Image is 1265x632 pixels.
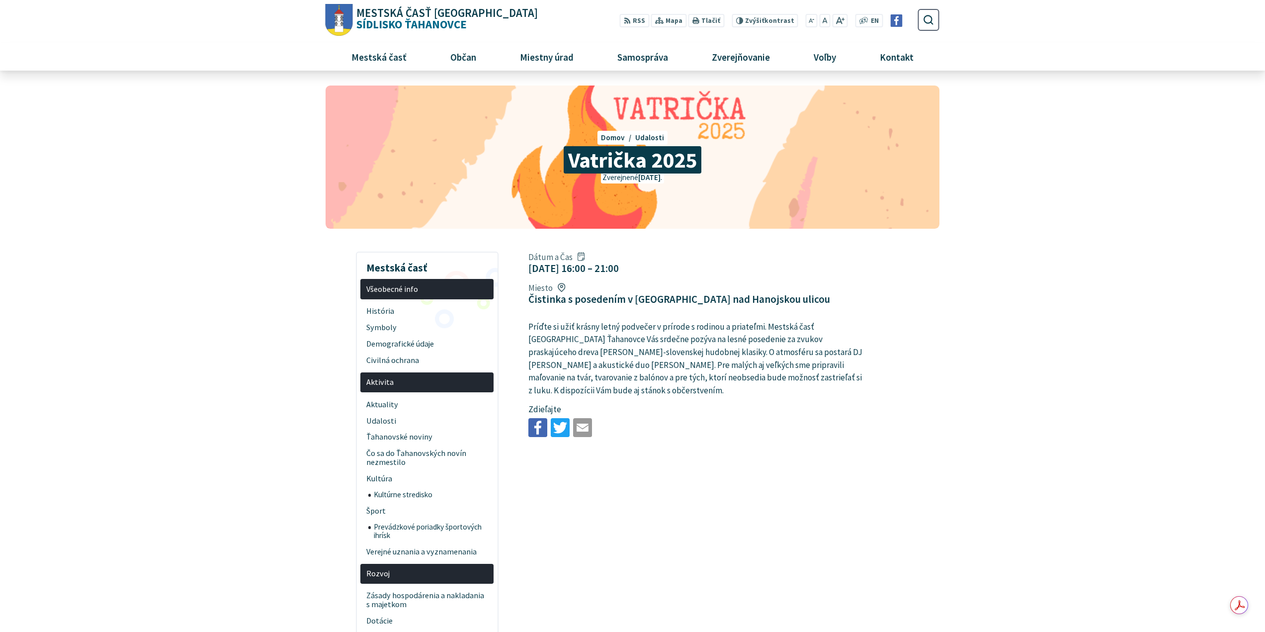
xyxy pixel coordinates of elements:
[666,16,682,26] span: Mapa
[528,418,547,437] img: Zdieľať na Facebooku
[446,43,480,70] span: Občan
[366,281,488,297] span: Všeobecné info
[360,543,494,560] a: Verejné uznania a vyznamenania
[360,255,494,275] h3: Mestská časť
[516,43,577,70] span: Miestny úrad
[360,396,494,413] a: Aktuality
[745,17,794,25] span: kontrast
[366,319,488,336] span: Symboly
[356,7,538,19] span: Mestská časť [GEOGRAPHIC_DATA]
[564,146,701,174] span: Vatrička 2025
[694,43,788,70] a: Zverejňovanie
[613,43,672,70] span: Samospráva
[633,16,645,26] span: RSS
[366,503,488,519] span: Šport
[368,519,494,543] a: Prevádzkové poriadky športových ihrísk
[528,321,864,397] p: Príďte si užiť krásny letný podvečer v prírode s rodinou a priateľmi. Mestská časť [GEOGRAPHIC_DA...
[528,252,619,263] span: Dátum a Čas
[432,43,494,70] a: Občan
[366,429,488,446] span: Ťahanovské noviny
[601,133,625,142] span: Domov
[366,565,488,582] span: Rozvoj
[360,372,494,393] a: Aktivita
[871,16,879,26] span: EN
[360,613,494,629] a: Dotácie
[573,418,592,437] img: Zdieľať e-mailom
[360,429,494,446] a: Ťahanovské noviny
[326,4,353,36] img: Prejsť na domovskú stránku
[366,352,488,368] span: Civilná ochrana
[635,133,664,142] a: Udalosti
[366,413,488,429] span: Udalosti
[832,14,847,27] button: Zväčšiť veľkosť písma
[502,43,591,70] a: Miestny úrad
[360,319,494,336] a: Symboly
[366,588,488,613] span: Zásady hospodárenia a nakladania s majetkom
[620,14,649,27] a: RSS
[368,487,494,503] a: Kultúrne stredisko
[360,352,494,368] a: Civilná ochrana
[599,43,686,70] a: Samospráva
[366,396,488,413] span: Aktuality
[601,172,664,183] p: Zverejnené .
[360,303,494,319] a: História
[360,336,494,352] a: Demografické údaje
[890,14,903,27] img: Prejsť na Facebook stránku
[806,14,818,27] button: Zmenšiť veľkosť písma
[347,43,410,70] span: Mestská časť
[360,588,494,613] a: Zásady hospodárenia a nakladania s majetkom
[651,14,686,27] a: Mapa
[688,14,724,27] button: Tlačiť
[360,279,494,299] a: Všeobecné info
[326,4,538,36] a: Logo Sídlisko Ťahanovce, prejsť na domovskú stránku.
[360,471,494,487] a: Kultúra
[360,564,494,584] a: Rozvoj
[796,43,854,70] a: Voľby
[601,133,635,142] a: Domov
[551,418,570,437] img: Zdieľať na Twitteri
[732,14,798,27] button: Zvýšiťkontrast
[360,446,494,471] a: Čo sa do Ťahanovských novín nezmestilo
[819,14,830,27] button: Nastaviť pôvodnú veľkosť písma
[366,374,488,391] span: Aktivita
[638,173,661,182] span: [DATE]
[528,293,830,305] figcaption: Čistinka s posedením v [GEOGRAPHIC_DATA] nad Hanojskou ulicou
[360,413,494,429] a: Udalosti
[745,16,764,25] span: Zvýšiť
[374,519,488,543] span: Prevádzkové poriadky športových ihrísk
[862,43,932,70] a: Kontakt
[366,303,488,319] span: História
[876,43,918,70] span: Kontakt
[360,503,494,519] a: Šport
[528,403,864,416] p: Zdieľajte
[366,446,488,471] span: Čo sa do Ťahanovských novín nezmestilo
[708,43,773,70] span: Zverejňovanie
[333,43,424,70] a: Mestská časť
[366,613,488,629] span: Dotácie
[528,282,830,293] span: Miesto
[366,471,488,487] span: Kultúra
[528,262,619,274] figcaption: [DATE] 16:00 – 21:00
[810,43,840,70] span: Voľby
[353,7,538,30] span: Sídlisko Ťahanovce
[374,487,488,503] span: Kultúrne stredisko
[366,543,488,560] span: Verejné uznania a vyznamenania
[868,16,882,26] a: EN
[366,336,488,352] span: Demografické údaje
[701,17,720,25] span: Tlačiť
